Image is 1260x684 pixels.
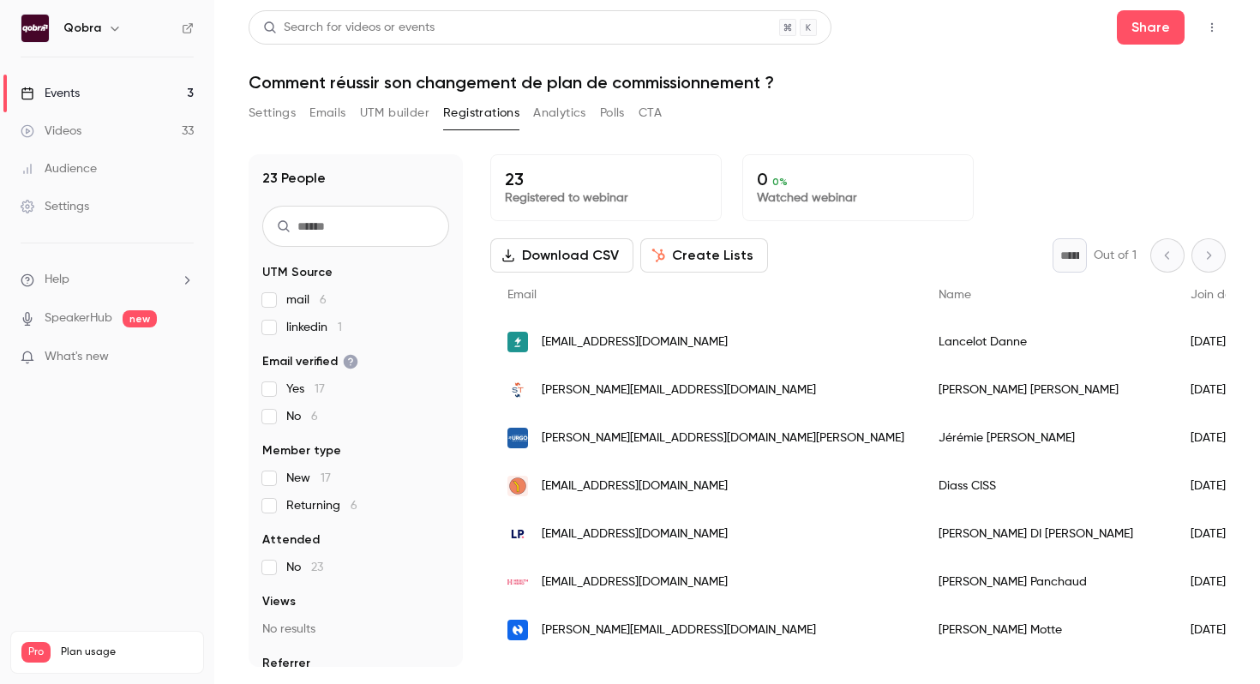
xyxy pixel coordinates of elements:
img: Qobra [21,15,49,42]
span: New [286,470,331,487]
img: legalplace.fr [507,524,528,544]
button: Registrations [443,99,519,127]
p: 23 [505,169,707,189]
img: fr.urgo.com [507,428,528,448]
div: Events [21,85,80,102]
span: Plan usage [61,645,193,659]
span: [EMAIL_ADDRESS][DOMAIN_NAME] [542,525,728,543]
button: Settings [249,99,296,127]
button: Emails [309,99,345,127]
span: linkedin [286,319,342,336]
h1: Comment réussir son changement de plan de commissionnement ? [249,72,1226,93]
span: Name [939,289,971,301]
span: Help [45,271,69,289]
li: help-dropdown-opener [21,271,194,289]
span: [EMAIL_ADDRESS][DOMAIN_NAME] [542,477,728,495]
span: Email [507,289,537,301]
button: Create Lists [640,238,768,273]
span: Views [262,593,296,610]
span: mail [286,291,327,309]
span: Email verified [262,353,358,370]
span: [PERSON_NAME][EMAIL_ADDRESS][DOMAIN_NAME] [542,381,816,399]
div: Settings [21,198,89,215]
div: Videos [21,123,81,140]
p: Out of 1 [1094,247,1137,264]
div: [PERSON_NAME] Panchaud [921,558,1173,606]
span: Join date [1191,289,1244,301]
span: Yes [286,381,325,398]
span: 6 [320,294,327,306]
button: Share [1117,10,1185,45]
button: CTA [639,99,662,127]
p: No results [262,621,449,638]
img: healthhero.com [507,579,528,585]
div: Lancelot Danne [921,318,1173,366]
span: Returning [286,497,357,514]
button: UTM builder [360,99,429,127]
span: Pro [21,642,51,663]
span: 6 [351,500,357,512]
span: [PERSON_NAME][EMAIL_ADDRESS][DOMAIN_NAME] [542,621,816,639]
p: Watched webinar [757,189,959,207]
div: [PERSON_NAME] [PERSON_NAME] [921,366,1173,414]
button: Analytics [533,99,586,127]
span: new [123,310,157,327]
span: Attended [262,531,320,549]
span: 17 [315,383,325,395]
span: What's new [45,348,109,366]
button: Polls [600,99,625,127]
p: Registered to webinar [505,189,707,207]
button: Download CSV [490,238,633,273]
span: UTM Source [262,264,333,281]
span: 17 [321,472,331,484]
span: 23 [311,561,323,573]
div: [PERSON_NAME] Motte [921,606,1173,654]
img: go-electra.com [507,332,528,352]
div: Diass CISS [921,462,1173,510]
img: sidetrade.com [507,380,528,400]
img: naboo.app [507,620,528,640]
span: No [286,559,323,576]
span: Member type [262,442,341,459]
div: [PERSON_NAME] DI [PERSON_NAME] [921,510,1173,558]
h6: Qobra [63,20,101,37]
h1: 23 People [262,168,326,189]
span: Referrer [262,655,310,672]
div: Jérémie [PERSON_NAME] [921,414,1173,462]
div: Audience [21,160,97,177]
span: 1 [338,321,342,333]
a: SpeakerHub [45,309,112,327]
span: [EMAIL_ADDRESS][DOMAIN_NAME] [542,333,728,351]
span: No [286,408,318,425]
p: 0 [757,169,959,189]
span: [EMAIL_ADDRESS][DOMAIN_NAME] [542,573,728,591]
span: 6 [311,411,318,423]
img: dayuse.com [507,476,528,496]
span: [PERSON_NAME][EMAIL_ADDRESS][DOMAIN_NAME][PERSON_NAME] [542,429,904,447]
span: 0 % [772,176,788,188]
div: Search for videos or events [263,19,435,37]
